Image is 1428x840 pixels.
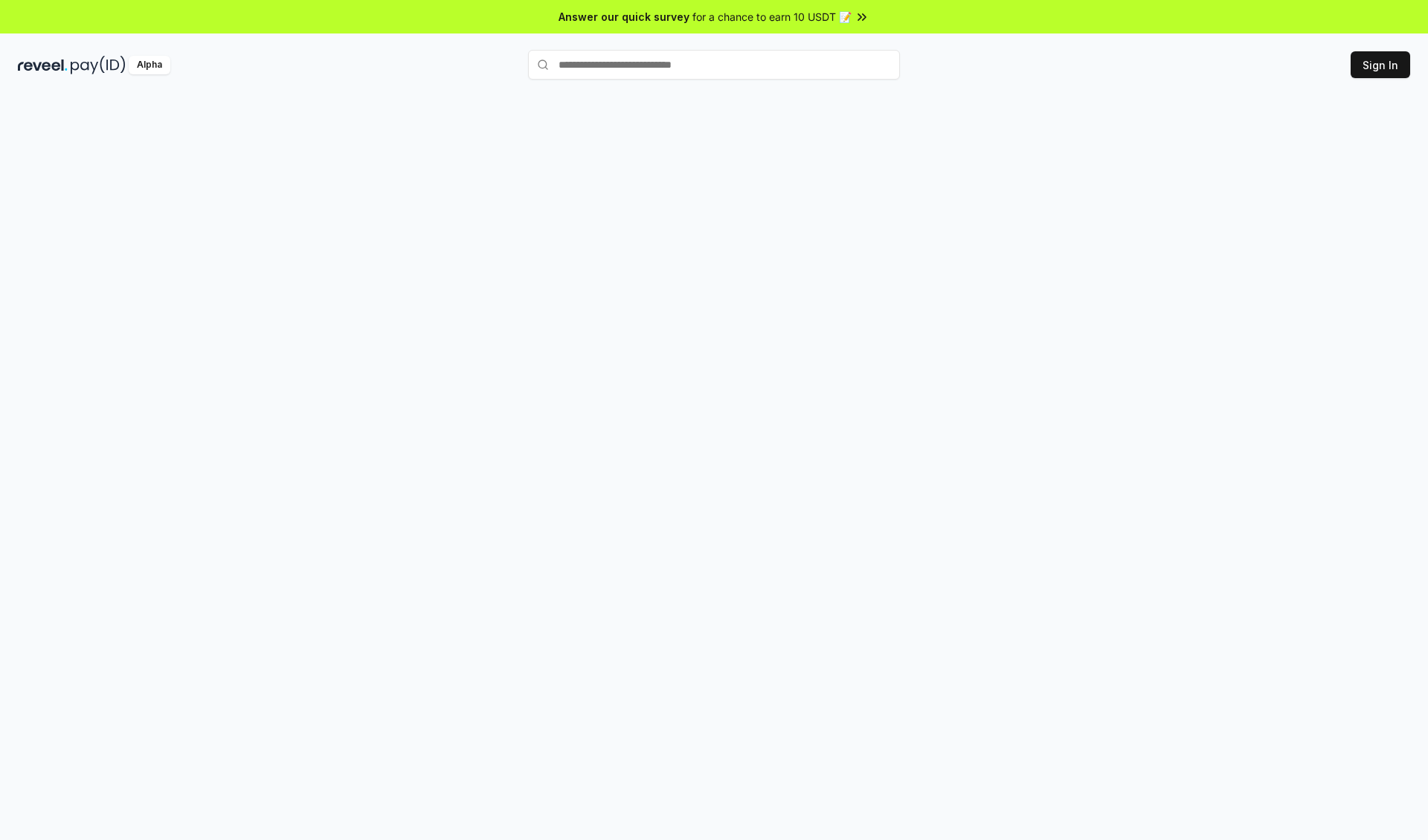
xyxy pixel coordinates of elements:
img: pay_id [71,56,126,74]
div: Alpha [129,56,170,74]
span: for a chance to earn 10 USDT 📝 [692,9,852,25]
button: Sign In [1351,51,1410,78]
span: Answer our quick survey [559,9,689,25]
img: reveel_dark [18,56,68,74]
